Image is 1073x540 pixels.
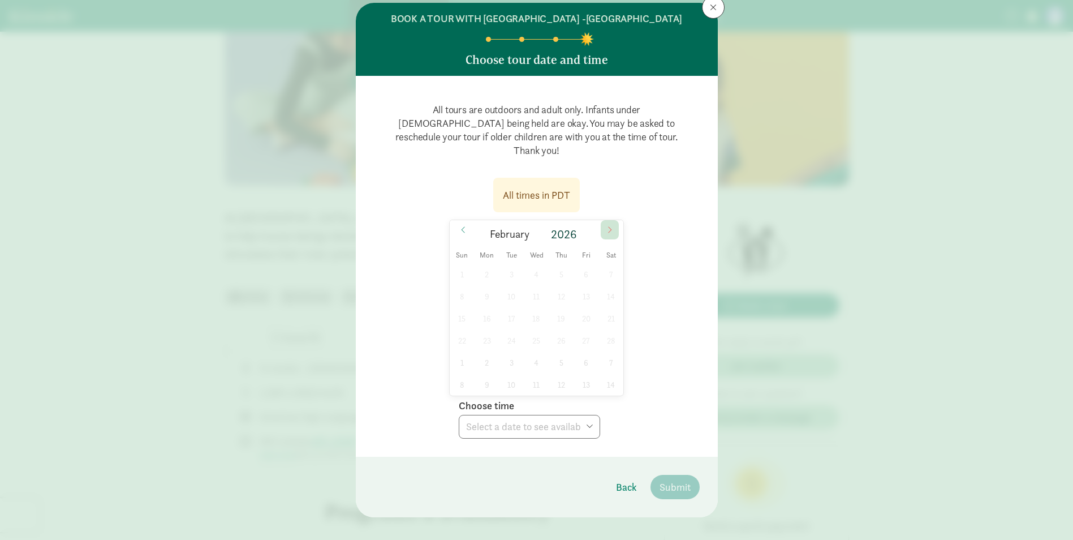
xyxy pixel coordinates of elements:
[459,399,514,413] label: Choose time
[650,475,700,499] button: Submit
[660,479,691,495] span: Submit
[549,252,574,259] span: Thu
[524,252,549,259] span: Wed
[598,252,623,259] span: Sat
[374,94,700,166] p: All tours are outdoors and adult only. Infants under [DEMOGRAPHIC_DATA] being held are okay. You ...
[574,252,598,259] span: Fri
[607,475,646,499] button: Back
[391,12,682,25] h6: BOOK A TOUR WITH [GEOGRAPHIC_DATA] -[GEOGRAPHIC_DATA]
[466,53,608,67] h5: Choose tour date and time
[499,252,524,259] span: Tue
[616,479,637,495] span: Back
[503,187,570,203] div: All times in PDT
[450,252,475,259] span: Sun
[490,229,529,240] span: February
[475,252,499,259] span: Mon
